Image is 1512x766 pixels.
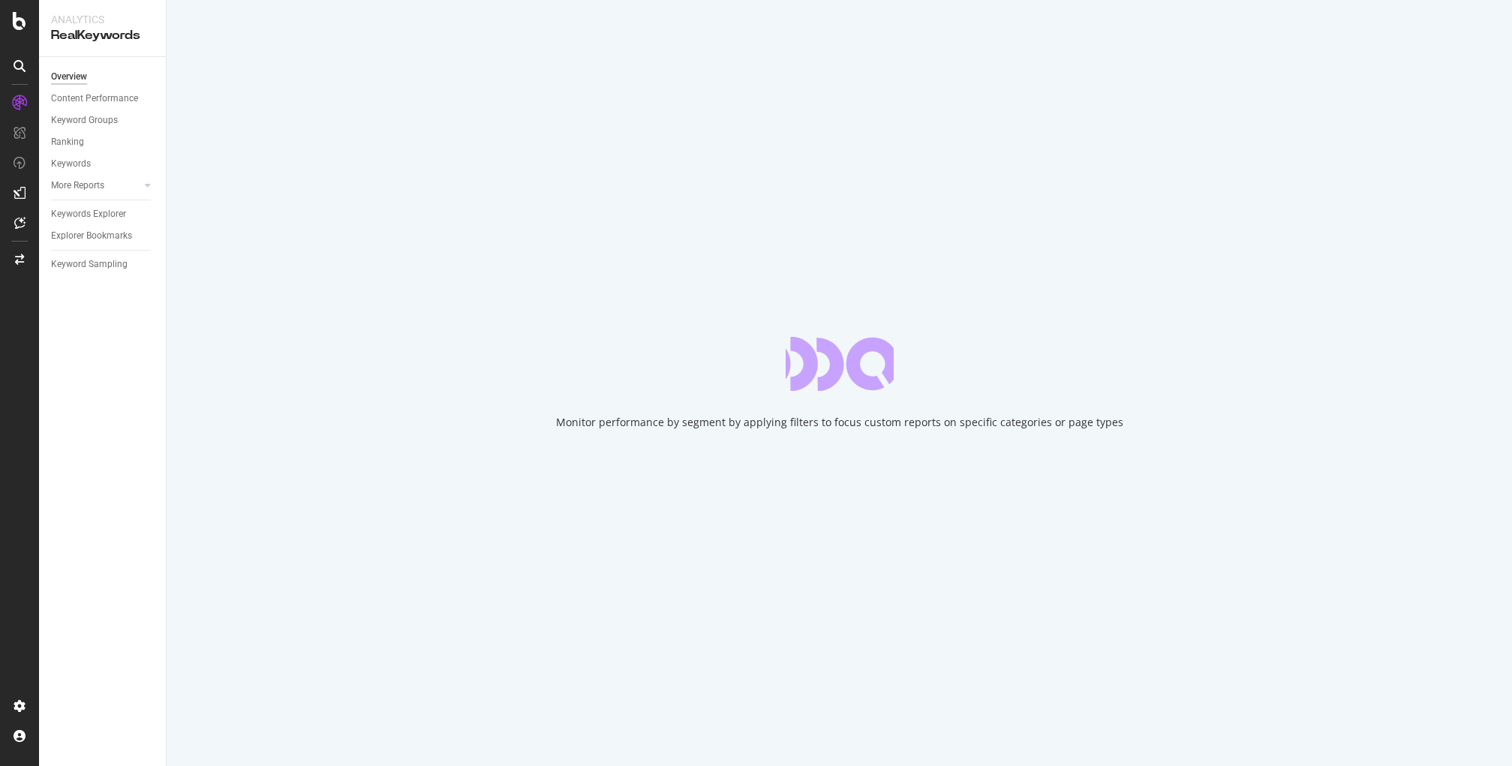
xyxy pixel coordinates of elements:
[51,228,132,244] div: Explorer Bookmarks
[51,156,91,172] div: Keywords
[51,113,155,128] a: Keyword Groups
[51,257,128,272] div: Keyword Sampling
[786,337,894,391] div: animation
[51,91,155,107] a: Content Performance
[51,228,155,244] a: Explorer Bookmarks
[51,27,154,44] div: RealKeywords
[51,178,104,194] div: More Reports
[51,69,87,85] div: Overview
[51,12,154,27] div: Analytics
[51,134,84,150] div: Ranking
[51,156,155,172] a: Keywords
[51,178,140,194] a: More Reports
[51,91,138,107] div: Content Performance
[51,206,126,222] div: Keywords Explorer
[51,113,118,128] div: Keyword Groups
[51,69,155,85] a: Overview
[51,257,155,272] a: Keyword Sampling
[51,134,155,150] a: Ranking
[556,415,1123,430] div: Monitor performance by segment by applying filters to focus custom reports on specific categories...
[51,206,155,222] a: Keywords Explorer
